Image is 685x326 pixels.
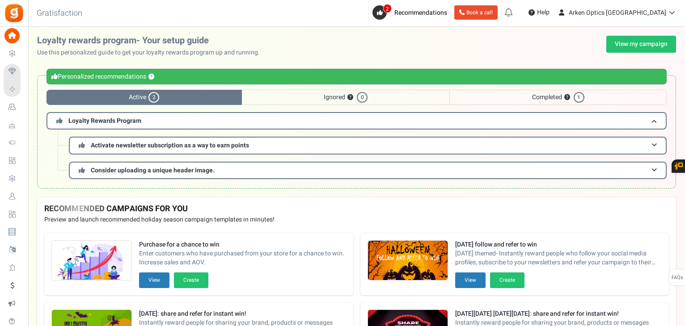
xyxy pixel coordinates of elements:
button: ? [148,74,154,80]
button: View [139,272,169,288]
span: FAQs [671,269,683,286]
a: Book a call [454,5,498,20]
h2: Loyalty rewards program- Your setup guide [37,36,267,46]
span: 2 [383,4,392,13]
strong: [DATE][DATE] [DATE][DATE]: share and refer for instant win! [455,309,662,318]
span: Help [535,8,550,17]
span: Recommendations [394,8,447,17]
span: 1 [574,92,584,103]
strong: [DATE]: share and refer for instant win! [139,309,346,318]
span: 2 [148,92,159,103]
span: Ignored [242,90,450,105]
button: ? [347,95,353,100]
span: Loyalty Rewards Program [68,116,141,125]
span: Completed [449,90,667,105]
button: Create [174,272,208,288]
img: Recommended Campaigns [368,241,448,281]
h4: RECOMMENDED CAMPAIGNS FOR YOU [44,205,669,213]
span: Active [47,90,242,105]
span: [DATE] themed- Instantly reward people who follow your social media profiles, subscribe to your n... [455,249,662,267]
img: Gratisfaction [4,3,24,23]
p: Use this personalized guide to get your loyalty rewards program up and running. [37,48,267,57]
span: Arken Optics [GEOGRAPHIC_DATA] [569,8,666,17]
span: Activate newsletter subscription as a way to earn points [91,141,249,150]
span: 0 [357,92,368,103]
span: Consider uploading a unique header image. [91,166,215,175]
img: Recommended Campaigns [52,241,131,281]
span: Enter customers who have purchased from your store for a chance to win. Increase sales and AOV. [139,249,346,267]
strong: Purchase for a chance to win [139,240,346,249]
h3: Gratisfaction [27,4,92,22]
a: 2 Recommendations [372,5,451,20]
a: Help [525,5,553,20]
button: ? [564,95,570,100]
div: Personalized recommendations [47,69,667,84]
p: Preview and launch recommended holiday season campaign templates in minutes! [44,215,669,224]
a: View my campaign [606,36,676,53]
button: View [455,272,486,288]
strong: [DATE] follow and refer to win [455,240,662,249]
button: Create [490,272,524,288]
